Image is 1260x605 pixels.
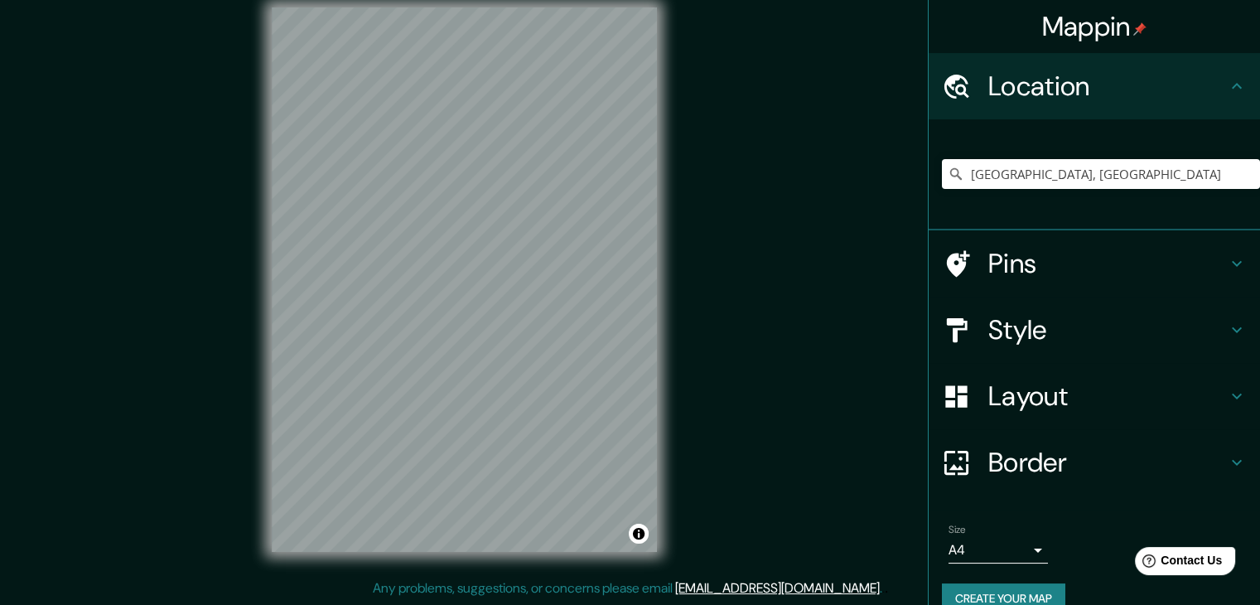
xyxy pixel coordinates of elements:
[675,579,880,597] a: [EMAIL_ADDRESS][DOMAIN_NAME]
[949,523,966,537] label: Size
[1133,22,1147,36] img: pin-icon.png
[885,578,888,598] div: .
[629,524,649,544] button: Toggle attribution
[1113,540,1242,587] iframe: Help widget launcher
[988,446,1227,479] h4: Border
[1042,10,1147,43] h4: Mappin
[882,578,885,598] div: .
[373,578,882,598] p: Any problems, suggestions, or concerns please email .
[929,297,1260,363] div: Style
[929,363,1260,429] div: Layout
[988,247,1227,280] h4: Pins
[949,537,1048,564] div: A4
[929,53,1260,119] div: Location
[988,380,1227,413] h4: Layout
[929,429,1260,496] div: Border
[929,230,1260,297] div: Pins
[988,70,1227,103] h4: Location
[988,313,1227,346] h4: Style
[942,159,1260,189] input: Pick your city or area
[272,7,657,552] canvas: Map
